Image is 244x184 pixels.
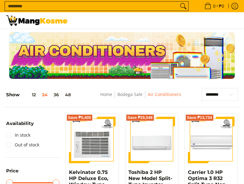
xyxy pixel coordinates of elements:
a: In stock [6,130,30,140]
button: 24 [39,92,51,97]
span: 0 [212,4,216,8]
img: Kelvinator 0.75 HP Deluxe Eco, Window-Type Air Conditioner (Class A) [69,117,116,163]
summary: Open [6,121,34,130]
button: 48 [62,92,74,97]
img: Bodega Sale Aircon l Mang Kosme: Home Appliances Warehouse Sale [6,15,67,26]
span: Save ₱13,734 [187,116,212,120]
a: Bodega Sale [117,91,143,97]
span: Price [6,168,19,173]
span: Save ₱5,405 [68,116,91,120]
span: ₱0 [218,4,225,8]
nav: Breadcrumbs [86,91,195,105]
button: Search [178,2,188,11]
a: Air Conditioners [148,91,181,97]
img: Carrier 1.0 HP Optima 3 R32 Split-Type Non-Inverter Air Conditioner (Class A) [188,117,234,163]
span: Availability [6,121,34,126]
a: Out of stock [6,140,39,150]
summary: Open [6,168,19,178]
h5: Show [6,92,74,98]
button: 36 [51,92,62,97]
button: 12 [20,92,39,97]
a: Home [100,91,112,97]
span: Save ₱25,548 [128,116,153,120]
span: • [203,3,226,9]
img: Toshiba 2 HP New Model Split-Type Inverter Air Conditioner (Class A) [128,117,175,163]
nav: Main Menu [74,12,238,29]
